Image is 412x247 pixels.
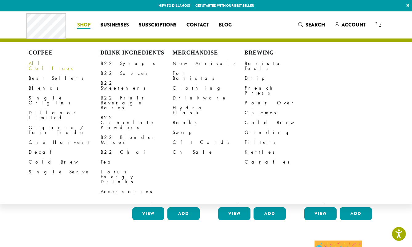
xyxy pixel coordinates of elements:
[245,118,317,128] a: Cold Brew
[245,157,317,167] a: Carafes
[167,207,200,220] button: Add
[139,21,177,29] span: Subscriptions
[173,137,245,147] a: Gift Cards
[101,68,173,78] a: B22 Sauces
[29,108,101,123] a: Dillanos Limited
[173,59,245,68] a: New Arrivals
[29,123,101,137] a: Organic / Fair Trade
[245,73,317,83] a: Drip
[29,50,101,56] h4: Coffee
[306,21,325,28] span: Search
[304,207,337,220] a: View
[245,137,317,147] a: Filters
[245,128,317,137] a: Grinding
[245,108,317,118] a: Chemex
[29,59,101,73] a: All Coffees
[100,21,129,29] span: Businesses
[101,93,173,113] a: B22 Fruit Beverage Bases
[101,59,173,68] a: B22 Syrups
[340,207,372,220] button: Add
[101,50,173,56] h4: Drink Ingredients
[293,20,330,30] a: Search
[245,147,317,157] a: Kettles
[219,21,232,29] span: Blog
[186,21,209,29] span: Contact
[29,137,101,147] a: One Harvest
[303,107,374,205] a: Bodum Handheld Milk Frother $10.00
[245,50,317,56] h4: Brewing
[29,147,101,157] a: Decaf
[173,147,245,157] a: On Sale
[29,167,101,177] a: Single Serve
[29,73,101,83] a: Best Sellers
[101,132,173,147] a: B22 Blender Mixes
[173,128,245,137] a: Swag
[245,83,317,98] a: French Press
[173,68,245,83] a: For Baristas
[342,21,366,28] span: Account
[218,207,250,220] a: View
[72,20,95,30] a: Shop
[173,83,245,93] a: Clothing
[101,167,173,187] a: Lotus Energy Drinks
[245,98,317,108] a: Pour Over
[29,93,101,108] a: Single Origins
[195,3,254,8] a: Get started with our best seller
[29,83,101,93] a: Blends
[101,78,173,93] a: B22 Sweeteners
[217,107,287,205] a: Bodum Electric Water Kettle $25.00
[173,118,245,128] a: Books
[173,50,245,56] h4: Merchandise
[173,93,245,103] a: Drinkware
[132,207,165,220] a: View
[254,207,286,220] button: Add
[245,59,317,73] a: Barista Tools
[101,187,173,196] a: Accessories
[29,157,101,167] a: Cold Brew
[173,103,245,118] a: Hydro Flask
[77,21,90,29] span: Shop
[101,157,173,167] a: Tea
[101,113,173,132] a: B22 Chocolate Powders
[131,107,202,205] a: Bodum Electric Milk Frother $30.00
[101,147,173,157] a: B22 Chai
